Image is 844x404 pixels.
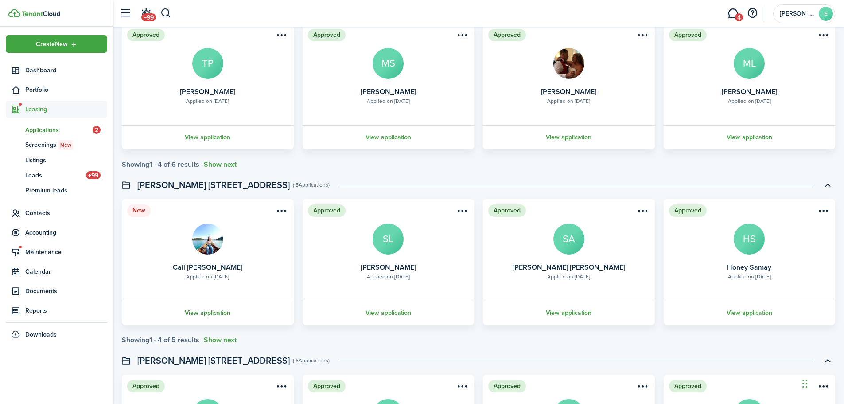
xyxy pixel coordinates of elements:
div: Applied on [DATE] [728,273,771,281]
a: Leads+99 [6,168,107,183]
button: Open menu [816,206,830,218]
card-title: Honey Samay [727,263,771,271]
span: Elias [780,11,815,17]
status: Approved [669,204,707,217]
span: Dashboard [25,66,107,75]
button: Open menu [635,31,650,43]
div: Applied on [DATE] [186,97,229,105]
status: Approved [488,204,526,217]
avatar-text: MS [373,48,404,79]
swimlane-subtitle: ( 6 Applications ) [293,357,330,365]
img: TenantCloud [8,9,20,17]
button: Open menu [635,382,650,394]
a: View application [121,301,295,325]
a: View application [301,301,476,325]
div: Applied on [DATE] [547,273,590,281]
button: Open menu [274,31,288,43]
card-title: [PERSON_NAME] [361,263,416,271]
span: Reports [25,306,107,315]
button: Search [160,6,171,21]
pagination-page-total: 1 - 4 of 5 [149,335,176,345]
span: Maintenance [25,247,107,257]
card-title: [PERSON_NAME] [541,88,596,96]
button: Open resource center [745,6,760,21]
a: View application [482,125,656,149]
application-list-swimlane-item: Toggle accordion [122,24,835,169]
span: Screenings [25,140,107,150]
status: New [127,204,151,217]
span: Create New [36,41,68,47]
avatar-text: E [819,7,833,21]
button: Show next [204,336,237,344]
a: View application [662,301,837,325]
img: Cali Labianca [192,224,223,255]
a: ScreeningsNew [6,137,107,153]
span: Accounting [25,228,107,237]
button: Open menu [455,206,469,218]
a: View application [121,125,295,149]
span: Listings [25,156,107,165]
span: Downloads [25,330,57,339]
avatar-text: SL [373,224,404,255]
status: Approved [127,29,165,41]
a: View application [662,125,837,149]
a: Applications2 [6,122,107,137]
span: Leads [25,171,86,180]
span: +99 [141,13,156,21]
a: Premium leads [6,183,107,198]
swimlane-title: [PERSON_NAME] [STREET_ADDRESS] [137,354,290,367]
button: Toggle accordion [820,177,835,192]
a: Listings [6,153,107,168]
button: Open menu [816,31,830,43]
a: Reports [6,302,107,319]
status: Approved [308,29,346,41]
status: Approved [127,380,165,392]
a: View application [301,125,476,149]
status: Approved [488,380,526,392]
button: Open menu [6,35,107,53]
span: Contacts [25,208,107,218]
card-title: Cali [PERSON_NAME] [173,263,242,271]
div: Drag [802,370,808,397]
avatar-text: SA [553,224,584,255]
img: Jesseca Duggins [553,48,584,79]
div: Showing results [122,336,199,344]
button: Open sidebar [117,5,134,22]
img: TenantCloud [22,11,60,16]
button: Open menu [274,382,288,394]
div: Applied on [DATE] [367,273,410,281]
button: Show next [204,161,237,169]
card-title: [PERSON_NAME] [361,88,416,96]
div: Applied on [DATE] [728,97,771,105]
iframe: Chat Widget [696,308,844,404]
div: Showing results [122,161,199,169]
span: Applications [25,126,93,135]
swimlane-title: [PERSON_NAME] [STREET_ADDRESS] [137,178,290,192]
status: Approved [669,29,707,41]
a: Dashboard [6,62,107,79]
span: Premium leads [25,186,107,195]
card-title: [PERSON_NAME] [722,88,777,96]
avatar-text: HS [734,224,765,255]
span: 2 [93,126,101,134]
card-title: [PERSON_NAME] [180,88,235,96]
button: Open menu [274,206,288,218]
div: Applied on [DATE] [547,97,590,105]
span: Portfolio [25,85,107,94]
status: Approved [488,29,526,41]
span: New [60,141,71,149]
button: Open menu [635,206,650,218]
application-list-swimlane-item: Toggle accordion [122,199,835,344]
span: Leasing [25,105,107,114]
swimlane-subtitle: ( 5 Applications ) [293,181,330,189]
a: Messaging [724,2,741,25]
span: +99 [86,171,101,179]
a: Notifications [137,2,154,25]
div: Applied on [DATE] [367,97,410,105]
avatar-text: ML [734,48,765,79]
pagination-page-total: 1 - 4 of 6 [149,159,176,169]
span: 4 [735,13,743,21]
status: Approved [308,204,346,217]
span: Calendar [25,267,107,276]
